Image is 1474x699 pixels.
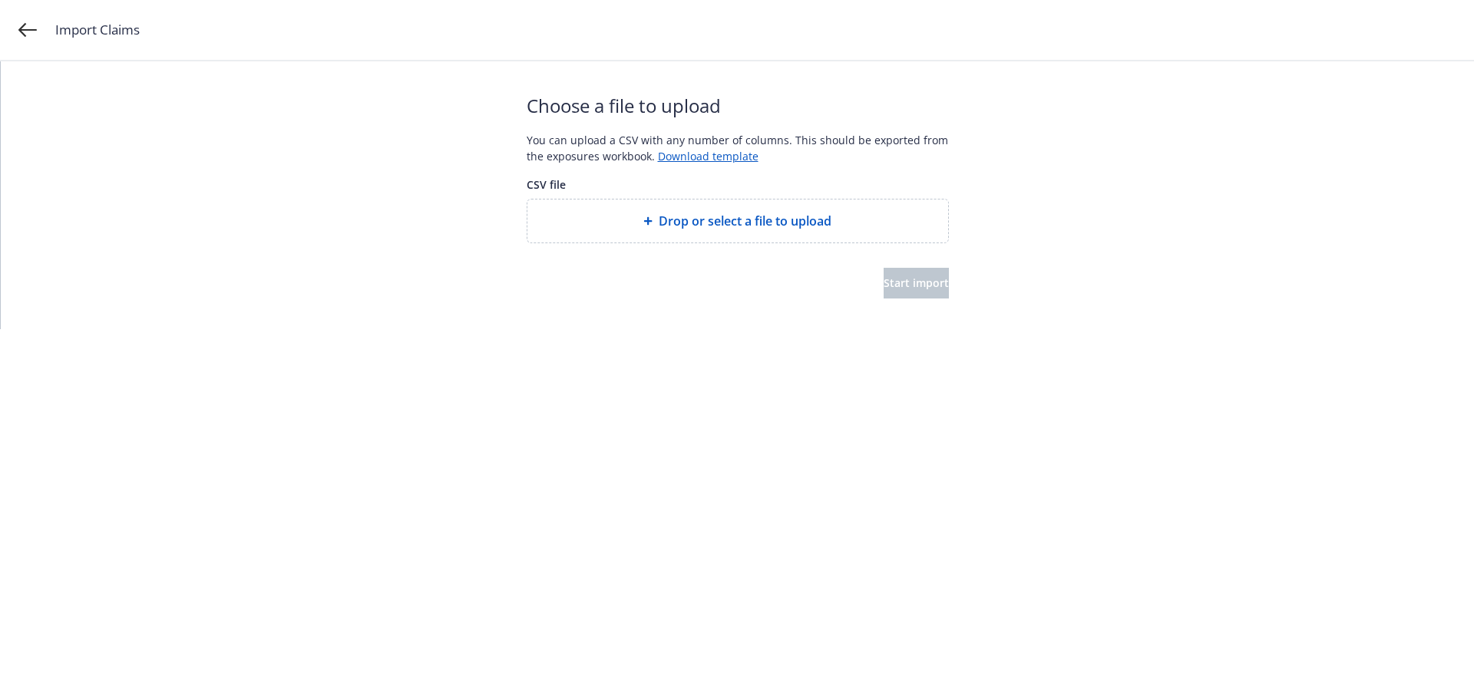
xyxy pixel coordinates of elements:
div: You can upload a CSV with any number of columns. This should be exported from the exposures workb... [527,132,949,164]
span: Start import [884,275,949,290]
div: Drop or select a file to upload [527,199,949,243]
span: Import Claims [55,20,140,40]
a: Download template [658,149,758,163]
span: CSV file [527,176,949,193]
span: Drop or select a file to upload [659,212,831,230]
span: Choose a file to upload [527,92,949,120]
button: Start import [884,268,949,298]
